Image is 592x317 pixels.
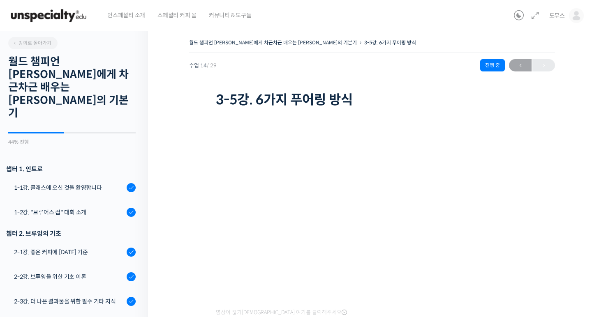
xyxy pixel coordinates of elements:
[480,59,505,71] div: 진행 중
[14,183,124,192] div: 1-1강. 클래스에 오신 것을 환영합니다
[8,37,58,49] a: 강의로 돌아가기
[6,228,136,239] div: 챕터 2. 브루잉의 기초
[14,297,124,306] div: 2-3강. 더 나은 결과물을 위한 필수 기타 지식
[549,12,565,19] span: 도무스
[509,60,532,71] span: ←
[216,92,528,108] h1: 3-5강. 6가지 푸어링 방식
[14,248,124,257] div: 2-1강. 좋은 커피에 [DATE] 기준
[8,55,136,119] h2: 월드 챔피언 [PERSON_NAME]에게 차근차근 배우는 [PERSON_NAME]의 기본기
[189,39,357,46] a: 월드 챔피언 [PERSON_NAME]에게 차근차근 배우는 [PERSON_NAME]의 기본기
[189,63,217,68] span: 수업 14
[14,272,124,281] div: 2-2강. 브루잉을 위한 기초 이론
[6,163,136,175] h3: 챕터 1. 인트로
[8,140,136,145] div: 44% 진행
[14,208,124,217] div: 1-2강. "브루어스 컵" 대회 소개
[216,309,347,316] span: 영상이 끊기[DEMOGRAPHIC_DATA] 여기를 클릭해주세요
[509,59,532,71] a: ←이전
[364,39,416,46] a: 3-5강. 6가지 푸어링 방식
[12,40,51,46] span: 강의로 돌아가기
[207,62,217,69] span: / 29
